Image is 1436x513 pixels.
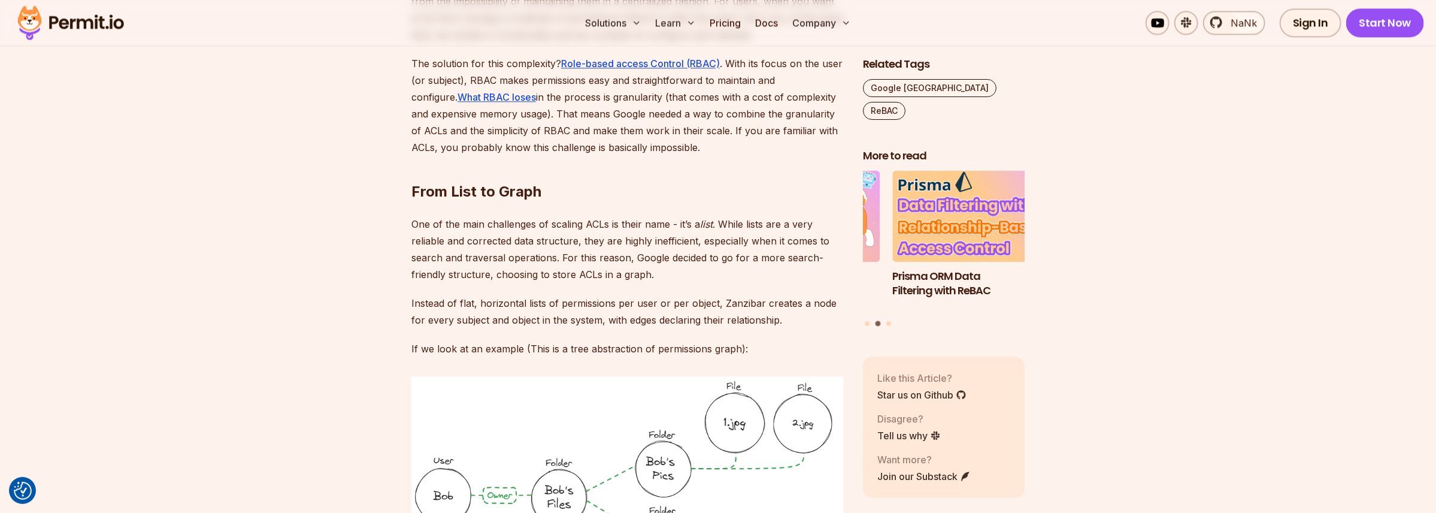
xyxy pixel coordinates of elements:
a: Start Now [1346,8,1425,37]
li: 2 of 3 [892,171,1054,314]
em: list [700,218,713,230]
span: NaNk [1223,16,1257,30]
p: Disagree? [877,412,941,426]
strong: From List to Graph [411,183,541,200]
p: One of the main challenges of scaling ACLs is their name - it’s a . While lists are a very reliab... [411,216,844,283]
h3: Prisma ORM Data Filtering with ReBAC [892,269,1054,299]
button: Solutions [581,11,646,35]
a: Sign In [1280,8,1341,37]
button: Go to slide 1 [865,321,870,326]
h3: Why JWTs Can’t Handle AI Agent Access [718,269,880,299]
a: Join our Substack [877,469,971,484]
a: Docs [751,11,783,35]
li: 1 of 3 [718,171,880,314]
p: Like this Article? [877,371,967,385]
img: Permit logo [12,2,129,43]
button: Go to slide 2 [875,321,881,327]
a: NaNk [1203,11,1265,35]
a: What RBAC loses [458,91,536,103]
div: Posts [863,171,1025,328]
img: Prisma ORM Data Filtering with ReBAC [892,171,1054,262]
button: Learn [651,11,701,35]
button: Consent Preferences [14,482,32,500]
h2: More to read [863,149,1025,164]
h2: Related Tags [863,58,1025,73]
a: ReBAC [863,102,905,120]
a: Role-based access Control (RBAC) [561,58,720,70]
a: Pricing [705,11,746,35]
a: Tell us why [877,428,941,443]
a: Prisma ORM Data Filtering with ReBACPrisma ORM Data Filtering with ReBAC [892,171,1054,314]
p: Want more? [877,452,971,467]
p: The solution for this complexity? . With its focus on the user (or subject), RBAC makes permissio... [411,55,844,156]
button: Company [788,11,856,35]
p: If we look at an example (This is a tree abstraction of permissions graph): [411,340,844,357]
img: Revisit consent button [14,482,32,500]
button: Go to slide 3 [886,321,891,326]
a: Google [GEOGRAPHIC_DATA] [863,80,996,98]
a: Star us on Github [877,388,967,402]
p: Instead of flat, horizontal lists of permissions per user or per object, Zanzibar creates a node ... [411,295,844,328]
